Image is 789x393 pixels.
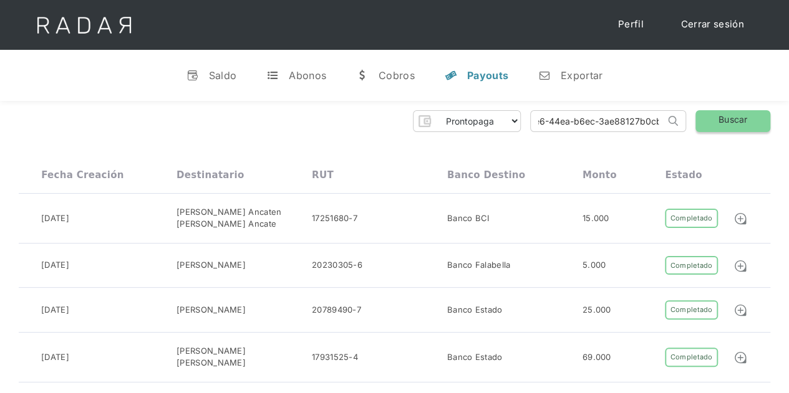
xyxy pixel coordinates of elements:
[177,345,312,369] div: [PERSON_NAME] [PERSON_NAME]
[312,351,358,364] div: 17931525-4
[665,300,717,320] div: Completado
[467,69,508,82] div: Payouts
[379,69,415,82] div: Cobros
[583,304,611,316] div: 25.000
[289,69,326,82] div: Abonos
[583,212,609,225] div: 15.000
[413,110,521,132] form: Form
[531,111,665,131] input: Busca por ID
[177,304,246,316] div: [PERSON_NAME]
[733,351,747,364] img: Detalle
[177,169,244,181] div: Destinatario
[538,69,551,82] div: n
[665,169,702,181] div: Estado
[312,304,361,316] div: 20789490-7
[312,212,357,225] div: 17251680-7
[733,259,747,273] img: Detalle
[177,206,312,230] div: [PERSON_NAME] Ancaten [PERSON_NAME] Ancate
[41,304,69,316] div: [DATE]
[41,212,69,225] div: [DATE]
[312,259,362,272] div: 20230305-6
[583,169,617,181] div: Monto
[561,69,603,82] div: Exportar
[606,12,656,37] a: Perfil
[447,169,525,181] div: Banco destino
[312,169,334,181] div: RUT
[447,259,511,272] div: Banco Falabella
[733,212,747,225] img: Detalle
[445,69,457,82] div: y
[356,69,369,82] div: w
[583,259,606,272] div: 5.000
[583,351,611,364] div: 69.000
[733,303,747,317] img: Detalle
[41,351,69,364] div: [DATE]
[186,69,199,82] div: v
[41,169,124,181] div: Fecha creación
[447,351,503,364] div: Banco Estado
[209,69,237,82] div: Saldo
[669,12,757,37] a: Cerrar sesión
[41,259,69,272] div: [DATE]
[266,69,279,82] div: t
[665,209,717,228] div: Completado
[665,256,717,275] div: Completado
[177,259,246,272] div: [PERSON_NAME]
[665,348,717,367] div: Completado
[695,110,770,132] a: Buscar
[447,304,503,316] div: Banco Estado
[447,212,490,225] div: Banco BCI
